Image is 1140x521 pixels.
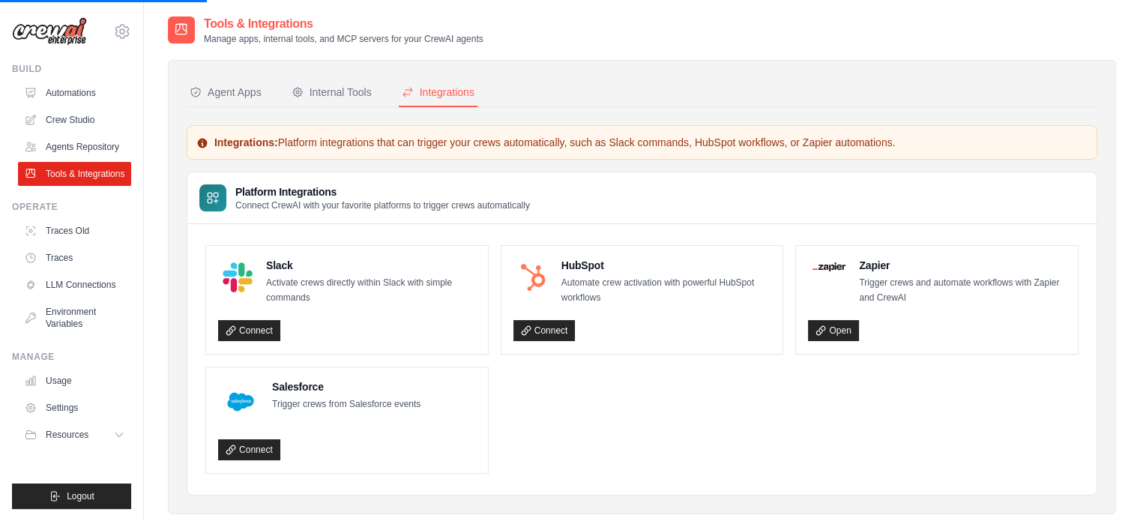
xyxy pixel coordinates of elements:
button: Agent Apps [187,79,265,107]
button: Internal Tools [289,79,375,107]
strong: Integrations: [214,136,278,148]
a: Tools & Integrations [18,162,131,186]
a: Agents Repository [18,135,131,159]
a: Traces Old [18,219,131,243]
h4: Salesforce [272,379,420,394]
a: Settings [18,396,131,420]
h4: Slack [266,258,476,273]
h2: Tools & Integrations [204,15,483,33]
a: Connect [513,320,576,341]
img: Slack Logo [223,262,253,292]
a: Usage [18,369,131,393]
p: Activate crews directly within Slack with simple commands [266,276,476,305]
a: Environment Variables [18,300,131,336]
h4: Zapier [859,258,1066,273]
div: Operate [12,201,131,213]
img: HubSpot Logo [518,262,548,292]
div: Manage [12,351,131,363]
a: Traces [18,246,131,270]
a: Automations [18,81,131,105]
img: Logo [12,17,87,46]
span: Resources [46,429,88,441]
a: Open [808,320,858,341]
div: Build [12,63,131,75]
img: Salesforce Logo [223,384,259,420]
a: LLM Connections [18,273,131,297]
a: Connect [218,439,280,460]
img: Zapier Logo [812,262,845,271]
p: Trigger crews and automate workflows with Zapier and CrewAI [859,276,1066,305]
a: Connect [218,320,280,341]
p: Platform integrations that can trigger your crews automatically, such as Slack commands, HubSpot ... [196,135,1088,150]
button: Logout [12,484,131,509]
p: Connect CrewAI with your favorite platforms to trigger crews automatically [235,199,530,211]
span: Logout [67,490,94,502]
div: Internal Tools [292,85,372,100]
p: Trigger crews from Salesforce events [272,397,420,412]
p: Automate crew activation with powerful HubSpot workflows [561,276,771,305]
a: Crew Studio [18,108,131,132]
p: Manage apps, internal tools, and MCP servers for your CrewAI agents [204,33,483,45]
div: Integrations [402,85,474,100]
div: Agent Apps [190,85,262,100]
h3: Platform Integrations [235,184,530,199]
button: Resources [18,423,131,447]
button: Integrations [399,79,477,107]
h4: HubSpot [561,258,771,273]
